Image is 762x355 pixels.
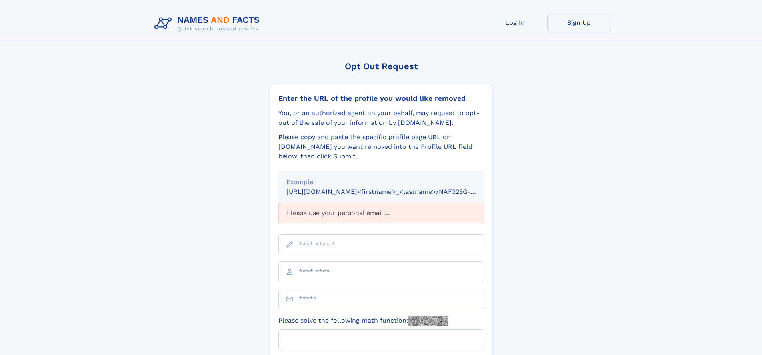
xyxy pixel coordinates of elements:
label: Please solve the following math function: [278,316,448,326]
div: Please copy and paste the specific profile page URL on [DOMAIN_NAME] you want removed into the Pr... [278,132,484,161]
img: Logo Names and Facts [151,13,266,34]
div: You, or an authorized agent on your behalf, may request to opt-out of the sale of your informatio... [278,108,484,128]
div: Opt Out Request [270,61,492,71]
div: Please use your personal email ... [278,203,484,223]
a: Sign Up [547,13,611,32]
a: Log In [483,13,547,32]
small: [URL][DOMAIN_NAME]<firstname>_<lastname>/NAF325G-xxxxxxxx [286,188,499,195]
div: Enter the URL of the profile you would like removed [278,94,484,103]
div: Example: [286,177,476,187]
